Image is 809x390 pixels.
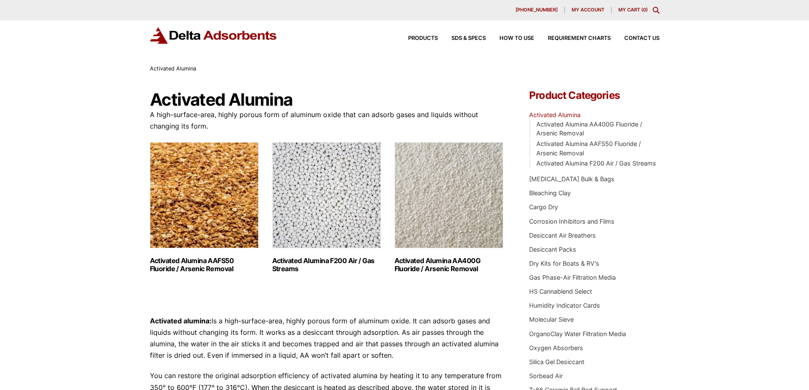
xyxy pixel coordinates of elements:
h2: Activated Alumina AA400G Fluoride / Arsenic Removal [395,257,503,273]
a: Dry Kits for Boats & RV's [529,260,599,267]
a: Bleaching Clay [529,189,571,196]
span: 0 [643,7,646,13]
span: SDS & SPECS [451,36,486,41]
a: Visit product category Activated Alumina AAFS50 Fluoride / Arsenic Removal [150,142,259,273]
img: Activated Alumina AA400G Fluoride / Arsenic Removal [395,142,503,248]
span: Contact Us [624,36,660,41]
a: Requirement Charts [534,36,611,41]
a: Corrosion Inhibitors and Films [529,218,615,225]
p: Is a high-surface-area, highly porous form of aluminum oxide. It can adsorb gases and liquids wit... [150,315,504,362]
a: How to Use [486,36,534,41]
a: Oxygen Absorbers [529,344,583,351]
a: SDS & SPECS [438,36,486,41]
p: A high-surface-area, highly porous form of aluminum oxide that can adsorb gases and liquids witho... [150,109,504,132]
a: My account [565,7,612,14]
img: Activated Alumina F200 Air / Gas Streams [272,142,381,248]
span: Requirement Charts [548,36,611,41]
a: Gas Phase-Air Filtration Media [529,274,616,281]
a: [MEDICAL_DATA] Bulk & Bags [529,175,615,182]
h2: Activated Alumina F200 Air / Gas Streams [272,257,381,273]
div: Toggle Modal Content [653,7,660,14]
img: Activated Alumina AAFS50 Fluoride / Arsenic Removal [150,142,259,248]
h1: Activated Alumina [150,90,504,109]
span: Products [408,36,438,41]
h4: Product Categories [529,90,659,101]
a: Desiccant Packs [529,246,576,253]
a: Visit product category Activated Alumina F200 Air / Gas Streams [272,142,381,273]
a: Products [395,36,438,41]
a: Molecular Sieve [529,316,574,323]
a: Contact Us [611,36,660,41]
h2: Activated Alumina AAFS50 Fluoride / Arsenic Removal [150,257,259,273]
a: OrganoClay Water Filtration Media [529,330,626,337]
a: Cargo Dry [529,203,558,210]
a: Desiccant Air Breathers [529,232,596,239]
a: My Cart (0) [618,7,648,13]
img: Delta Adsorbents [150,27,277,44]
a: Visit product category Activated Alumina AA400G Fluoride / Arsenic Removal [395,142,503,273]
a: Activated Alumina AA400G Fluoride / Arsenic Removal [536,121,642,137]
span: Activated Alumina [150,65,196,72]
a: Silica Gel Desiccant [529,358,584,365]
span: [PHONE_NUMBER] [516,8,558,12]
a: [PHONE_NUMBER] [509,7,565,14]
a: Activated Alumina [529,111,581,118]
a: HS Cannablend Select [529,288,592,295]
a: Activated Alumina F200 Air / Gas Streams [536,160,656,167]
strong: Activated alumina: [150,317,211,325]
span: How to Use [499,36,534,41]
a: Activated Alumina AAFS50 Fluoride / Arsenic Removal [536,140,641,157]
a: Sorbead Air [529,372,563,379]
span: My account [572,8,604,12]
a: Humidity Indicator Cards [529,302,600,309]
